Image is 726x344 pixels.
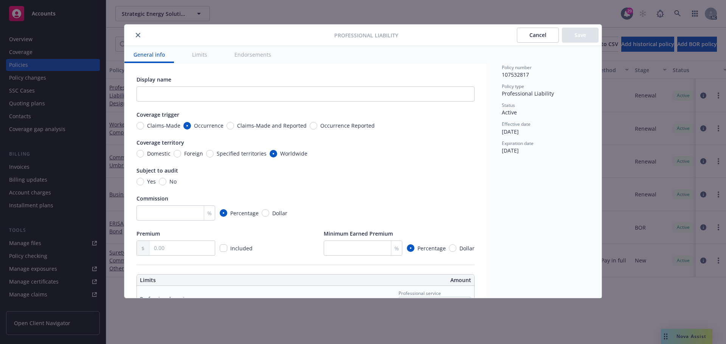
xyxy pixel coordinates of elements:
span: Yes [147,177,156,185]
span: Dollar [272,209,287,217]
input: No [159,178,166,185]
span: Status [502,102,515,108]
div: Professional service [140,295,190,303]
span: Active [502,109,517,116]
input: Worldwide [270,150,277,157]
span: Policy type [502,83,524,89]
span: % [394,244,399,252]
span: Expiration date [502,140,534,147]
span: Claims-Made [147,122,180,130]
span: Coverage trigger [137,111,179,118]
span: Professional Liability [334,31,398,39]
span: Dollar [459,244,475,252]
span: No [169,177,177,185]
span: Domestic [147,150,171,157]
input: 0.00 [149,241,215,255]
input: Dollar [449,244,456,252]
span: Percentage [417,244,446,252]
input: Occurrence Reported [310,122,317,130]
input: Claims-Made [137,122,144,130]
span: [DATE] [502,128,519,135]
span: Included [230,245,253,252]
span: Occurrence Reported [320,122,375,130]
span: 107532817 [502,71,529,78]
button: Cancel [517,28,559,43]
th: Amount [309,275,474,286]
span: Claims-Made and Reported [237,122,307,130]
span: Specified territories [217,150,267,157]
button: General info [124,46,174,63]
span: Percentage [230,209,259,217]
span: % [207,209,212,217]
span: Worldwide [280,150,307,157]
span: Commission [137,195,168,202]
span: Minimum Earned Premium [324,230,393,237]
input: Specified territories [206,150,214,157]
span: Policy number [502,64,532,71]
span: Premium [137,230,160,237]
input: Claims-Made and Reported [226,122,234,130]
span: Effective date [502,121,531,127]
th: Limits [137,275,272,286]
input: Dollar [262,209,269,217]
span: Display name [137,76,171,83]
input: Domestic [137,150,144,157]
span: Subject to audit [137,167,178,174]
input: Occurrence [183,122,191,130]
span: Coverage territory [137,139,184,146]
span: Foreign [184,150,203,157]
span: Professional service [399,290,441,296]
button: Limits [183,46,216,63]
input: Percentage [407,244,414,252]
button: close [133,31,143,40]
input: Percentage [220,209,227,217]
span: [DATE] [502,147,519,154]
input: Yes [137,178,144,185]
span: Professional Liability [502,90,554,97]
input: Foreign [174,150,181,157]
span: Occurrence [194,122,223,130]
button: Endorsements [225,46,280,63]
